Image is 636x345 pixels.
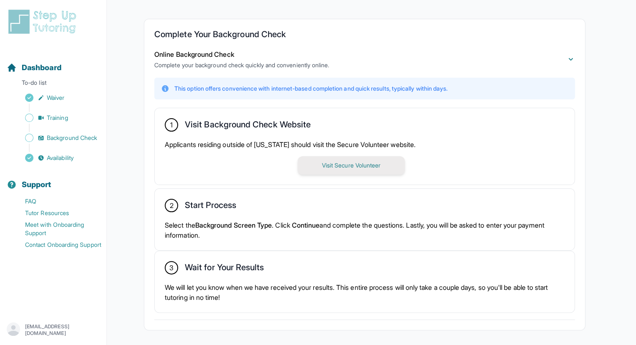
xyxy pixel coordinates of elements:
[3,48,103,77] button: Dashboard
[7,8,81,35] img: logo
[185,262,264,276] h2: Wait for Your Results
[292,221,320,229] span: Continue
[47,94,64,102] span: Waiver
[3,165,103,194] button: Support
[169,200,173,211] span: 2
[154,50,234,58] span: Online Background Check
[169,263,174,273] span: 3
[7,92,107,104] a: Waiver
[22,62,61,74] span: Dashboard
[7,132,107,144] a: Background Check
[170,120,173,130] span: 1
[298,156,405,175] button: Visit Secure Volunteer
[7,152,107,164] a: Availability
[7,322,100,337] button: [EMAIL_ADDRESS][DOMAIN_NAME]
[154,49,575,69] button: Online Background CheckComplete your background check quickly and conveniently online.
[47,154,74,162] span: Availability
[7,219,107,239] a: Meet with Onboarding Support
[47,134,97,142] span: Background Check
[25,323,100,337] p: [EMAIL_ADDRESS][DOMAIN_NAME]
[7,195,107,207] a: FAQ
[154,29,575,43] h2: Complete Your Background Check
[7,112,107,124] a: Training
[165,140,564,150] p: Applicants residing outside of [US_STATE] should visit the Secure Volunteer website.
[298,161,405,169] a: Visit Secure Volunteer
[7,207,107,219] a: Tutor Resources
[174,84,447,93] p: This option offers convenience with internet-based completion and quick results, typically within...
[165,282,564,302] p: We will let you know when we have received your results. This entire process will only take a cou...
[3,79,103,90] p: To-do list
[7,239,107,251] a: Contact Onboarding Support
[22,179,51,190] span: Support
[47,114,68,122] span: Training
[154,61,329,69] p: Complete your background check quickly and conveniently online.
[7,62,61,74] a: Dashboard
[195,221,272,229] span: Background Screen Type
[185,119,311,133] h2: Visit Background Check Website
[165,220,564,240] p: Select the . Click and complete the questions. Lastly, you will be asked to enter your payment in...
[185,200,236,213] h2: Start Process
